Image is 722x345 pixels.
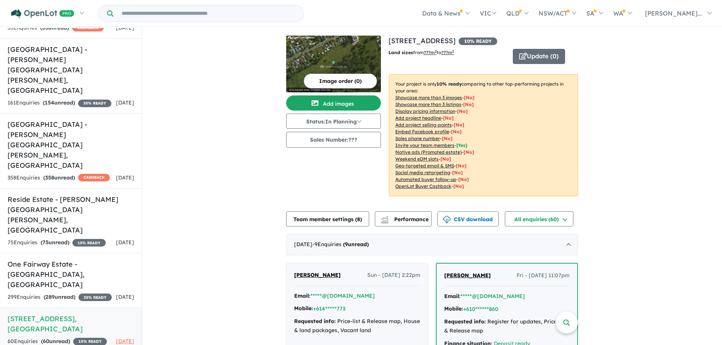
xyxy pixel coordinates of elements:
button: Sales Number:??? [286,132,381,148]
span: 60 [43,338,49,345]
u: Weekend eDM slots [395,156,439,162]
u: Embed Facebook profile [395,129,449,134]
img: line-chart.svg [381,216,388,220]
strong: ( unread) [43,99,75,106]
u: ??? m [424,50,437,55]
span: [DATE] [116,239,134,246]
span: 35 [42,24,48,31]
div: [DATE] [286,234,578,255]
div: Register for updates, Price-list & Release map [444,317,570,336]
u: OpenLot Buyer Cashback [395,183,451,189]
span: CASHBACK [72,24,104,31]
span: [ Yes ] [456,142,467,148]
img: Openlot PRO Logo White [11,9,74,19]
span: 10 % READY [459,37,497,45]
div: 358 Enquir ies [8,173,110,183]
span: Performance [382,216,429,223]
span: [No] [456,163,467,169]
span: to [437,50,454,55]
button: Team member settings (8) [286,211,369,226]
img: bar-chart.svg [381,218,388,223]
u: Invite your team members [395,142,454,148]
div: 35 Enquir ies [8,23,104,33]
span: 9 [345,241,348,248]
button: All enquiries (60) [505,211,573,226]
span: [DATE] [116,99,134,106]
span: - 9 Enquir ies [312,241,369,248]
span: [No] [453,183,464,189]
input: Try estate name, suburb, builder or developer [115,5,302,22]
button: Status:In Planning [286,114,381,129]
span: [ No ] [442,136,453,141]
u: Automated buyer follow-up [395,176,456,182]
div: Price-list & Release map, House & land packages, Vacant land [294,317,420,335]
div: 161 Enquir ies [8,98,111,108]
span: [ No ] [443,115,454,121]
p: Your project is only comparing to other top-performing projects in your area: - - - - - - - - - -... [389,74,578,196]
a: [STREET_ADDRESS] [388,36,456,45]
button: Update (0) [513,49,565,64]
span: 154 [45,99,54,106]
span: [No] [464,149,474,155]
strong: ( unread) [41,338,70,345]
span: 8 [357,216,360,223]
span: [DATE] [116,24,134,31]
p: from [388,49,507,56]
span: [PERSON_NAME]... [645,9,702,17]
span: 35 % READY [78,100,111,107]
img: download icon [443,216,451,223]
span: [DATE] [116,174,134,181]
u: Add project selling-points [395,122,452,128]
strong: Email: [294,292,310,299]
button: Performance [375,211,432,226]
span: [No] [452,170,463,175]
strong: Mobile: [294,305,313,312]
span: [PERSON_NAME] [444,272,491,279]
span: Fri - [DATE] 11:07pm [517,271,570,280]
u: Social media retargeting [395,170,450,175]
b: 10 % ready [437,81,462,87]
button: Add images [286,95,381,111]
strong: ( unread) [40,24,69,31]
span: [DATE] [116,338,134,345]
span: 289 [45,293,55,300]
span: [ No ] [451,129,462,134]
h5: [GEOGRAPHIC_DATA] - [PERSON_NAME][GEOGRAPHIC_DATA][PERSON_NAME] , [GEOGRAPHIC_DATA] [8,119,134,170]
b: Land sizes [388,50,413,55]
a: [PERSON_NAME] [294,271,341,280]
span: [No] [440,156,451,162]
span: [ No ] [464,95,475,100]
button: Image order (0) [304,73,377,89]
h5: [GEOGRAPHIC_DATA] - [PERSON_NAME][GEOGRAPHIC_DATA][PERSON_NAME] , [GEOGRAPHIC_DATA] [8,44,134,95]
span: [ No ] [454,122,464,128]
span: 75 [42,239,49,246]
u: Showcase more than 3 listings [395,101,461,107]
div: 299 Enquir ies [8,293,112,302]
span: [PERSON_NAME] [294,272,341,278]
strong: ( unread) [43,174,75,181]
h5: One Fairway Estate - [GEOGRAPHIC_DATA] , [GEOGRAPHIC_DATA] [8,259,134,290]
h5: [STREET_ADDRESS] , [GEOGRAPHIC_DATA] [8,314,134,334]
u: Display pricing information [395,108,455,114]
span: 35 % READY [78,293,112,301]
u: ???m [441,50,454,55]
span: 358 [45,174,54,181]
h5: Reside Estate - [PERSON_NAME][GEOGRAPHIC_DATA][PERSON_NAME] , [GEOGRAPHIC_DATA] [8,194,134,235]
sup: 2 [452,49,454,53]
span: 15 % READY [72,239,106,247]
img: 30-32 Advance Street - Schofields [286,36,381,92]
strong: ( unread) [343,241,369,248]
u: Add project headline [395,115,441,121]
button: CSV download [437,211,499,226]
span: [ No ] [457,108,468,114]
sup: 2 [435,49,437,53]
strong: Requested info: [294,318,336,325]
strong: Mobile: [444,305,463,312]
strong: ( unread) [41,239,69,246]
u: Sales phone number [395,136,440,141]
span: CASHBACK [78,174,110,181]
span: Sun - [DATE] 2:22pm [367,271,420,280]
span: [ No ] [463,101,474,107]
span: [DATE] [116,293,134,300]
